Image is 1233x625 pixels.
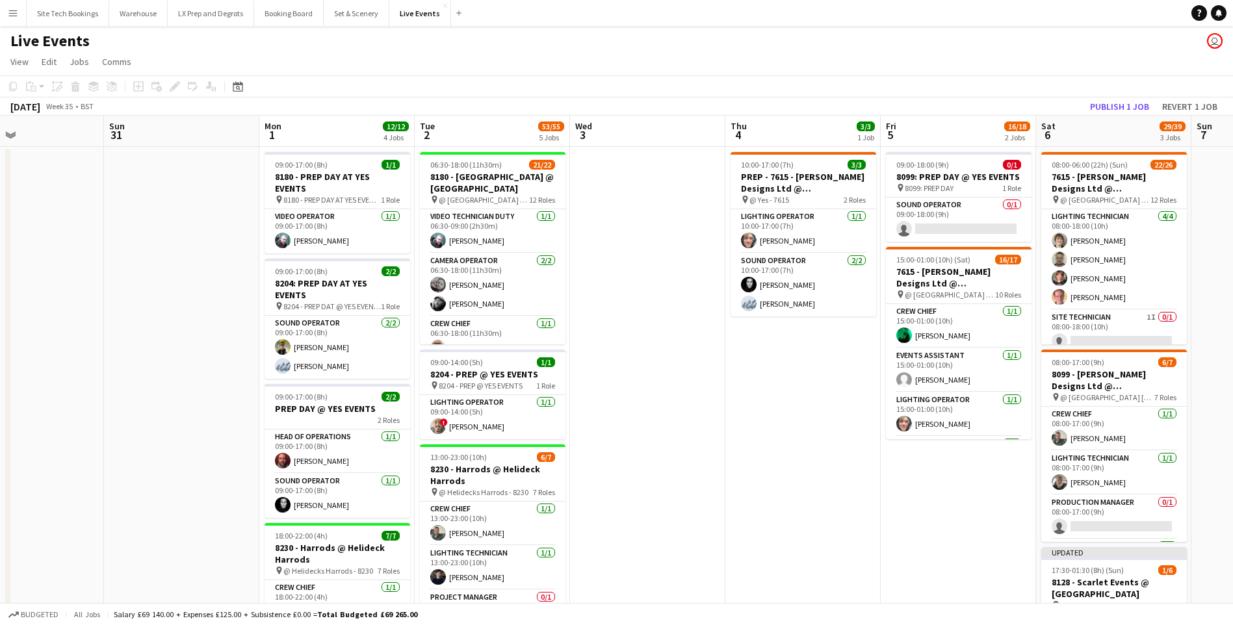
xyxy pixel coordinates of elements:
span: Total Budgeted £69 265.00 [317,609,417,619]
div: BST [81,101,94,111]
span: Week 35 [43,101,75,111]
button: Booking Board [254,1,324,26]
a: View [5,53,34,70]
button: Warehouse [109,1,168,26]
div: Salary £69 140.00 + Expenses £125.00 + Subsistence £0.00 = [114,609,417,619]
button: Revert 1 job [1157,98,1223,115]
button: Set & Scenery [324,1,389,26]
button: Live Events [389,1,451,26]
span: Budgeted [21,610,58,619]
button: LX Prep and Degrots [168,1,254,26]
button: Budgeted [6,607,60,622]
span: Jobs [70,56,89,68]
a: Jobs [64,53,94,70]
a: Comms [97,53,136,70]
a: Edit [36,53,62,70]
span: Edit [42,56,57,68]
h1: Live Events [10,31,90,51]
button: Publish 1 job [1085,98,1154,115]
span: Comms [102,56,131,68]
button: Site Tech Bookings [27,1,109,26]
app-user-avatar: Andrew Gorman [1207,33,1223,49]
span: View [10,56,29,68]
div: [DATE] [10,100,40,113]
span: All jobs [71,609,103,619]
